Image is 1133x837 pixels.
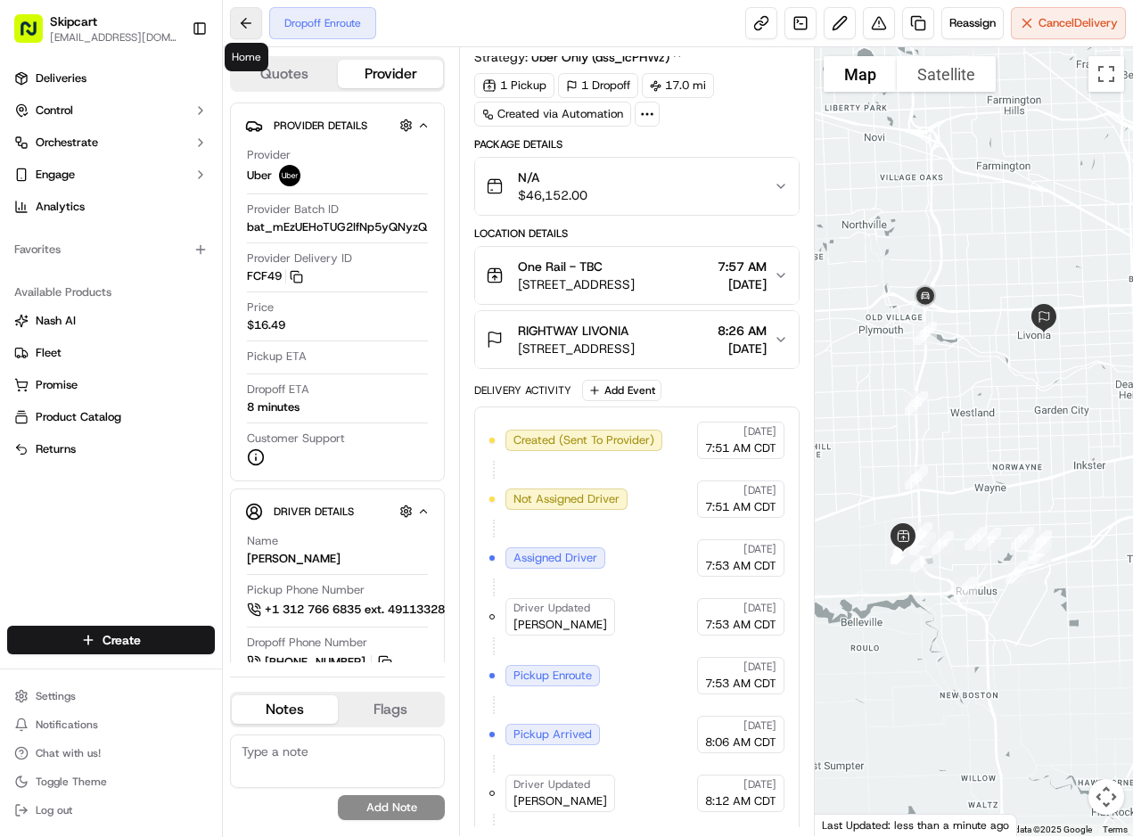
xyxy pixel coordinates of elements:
a: 📗Knowledge Base [11,251,144,283]
a: 💻API Documentation [144,251,293,283]
a: Open this area in Google Maps (opens a new window) [819,813,878,836]
span: Settings [36,689,76,703]
img: Google [819,813,878,836]
span: Dropoff ETA [247,382,309,398]
span: One Rail - TBC [518,258,603,275]
button: Log out [7,798,215,823]
span: Nash AI [36,313,76,329]
button: Provider [338,60,444,88]
span: Promise [36,377,78,393]
span: Returns [36,441,76,457]
span: Deliveries [36,70,86,86]
span: Driver Updated [513,601,590,615]
button: Returns [7,435,215,464]
a: Uber Only (dss_icPHWz) [531,48,683,66]
span: Pickup ETA [247,349,307,365]
div: 💻 [151,260,165,275]
span: Created (Sent To Provider) [513,432,654,448]
a: Analytics [7,193,215,221]
a: Nash AI [14,313,208,329]
span: [DATE] [743,660,776,674]
span: Customer Support [247,431,345,447]
button: Skipcart [50,12,97,30]
span: Reassign [949,15,996,31]
button: Fleet [7,339,215,367]
button: Flags [338,695,444,724]
a: Deliveries [7,64,215,93]
span: Assigned Driver [513,550,597,566]
span: [DATE] [718,340,767,357]
button: Settings [7,684,215,709]
div: 23 [902,525,940,562]
span: [DATE] [743,718,776,733]
span: Fleet [36,345,62,361]
div: 12 [971,521,1008,558]
div: 8 minutes [247,399,300,415]
div: 5 [903,542,940,579]
a: Powered byPylon [126,301,216,316]
button: Reassign [941,7,1004,39]
span: [PERSON_NAME] [513,793,607,809]
div: 22 [886,526,924,563]
span: RIGHTWAY LIVONIA [518,322,628,340]
span: Driver Details [274,505,354,519]
span: Chat with us! [36,746,101,760]
span: Pickup Enroute [513,668,592,684]
span: 7:53 AM CDT [705,558,776,574]
button: Promise [7,371,215,399]
span: 7:53 AM CDT [705,617,776,633]
div: Home [225,43,268,71]
div: 1 Dropoff [558,73,638,98]
button: Notes [232,695,338,724]
button: Quotes [232,60,338,88]
span: [DATE] [743,777,776,792]
a: Terms (opens in new tab) [1103,825,1128,834]
span: Dropoff Phone Number [247,635,367,651]
img: Nash [18,18,53,53]
span: Cancel Delivery [1039,15,1118,31]
div: 27 [907,315,944,352]
div: 26 [898,384,935,422]
span: N/A [518,168,587,186]
span: 8:06 AM CDT [705,734,776,751]
button: Driver Details [245,496,430,526]
div: Strategy: [474,48,683,66]
button: Nash AI [7,307,215,335]
span: $16.49 [247,317,285,333]
button: [PHONE_NUMBER] [247,652,395,672]
button: Skipcart[EMAIL_ADDRESS][DOMAIN_NAME] [7,7,185,50]
span: [DATE] [743,601,776,615]
button: Engage [7,160,215,189]
button: Create [7,626,215,654]
a: Returns [14,441,208,457]
button: Product Catalog [7,403,215,431]
span: Uber Only (dss_icPHWz) [531,48,669,66]
span: $46,152.00 [518,186,587,204]
span: 7:57 AM [718,258,767,275]
div: [PERSON_NAME] [247,551,341,567]
span: Provider Details [274,119,367,133]
div: Last Updated: less than a minute ago [815,814,1017,836]
button: RIGHTWAY LIVONIA[STREET_ADDRESS]8:26 AM[DATE] [475,311,798,368]
span: [DATE] [743,542,776,556]
div: 3 [998,554,1036,591]
img: 1736555255976-a54dd68f-1ca7-489b-9aae-adbdc363a1c4 [18,170,50,202]
span: Create [103,631,141,649]
div: 17.0 mi [642,73,714,98]
button: Map camera controls [1088,779,1124,815]
span: Knowledge Base [36,258,136,276]
span: Notifications [36,718,98,732]
span: Not Assigned Driver [513,491,620,507]
div: Created via Automation [474,102,631,127]
div: Delivery Activity [474,383,571,398]
span: Provider [247,147,291,163]
button: Chat with us! [7,741,215,766]
a: Fleet [14,345,208,361]
div: Available Products [7,278,215,307]
span: 8:12 AM CDT [705,793,776,809]
span: Provider Batch ID [247,201,339,217]
button: Show street map [824,56,897,92]
img: uber-new-logo.jpeg [279,165,300,186]
span: Engage [36,167,75,183]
